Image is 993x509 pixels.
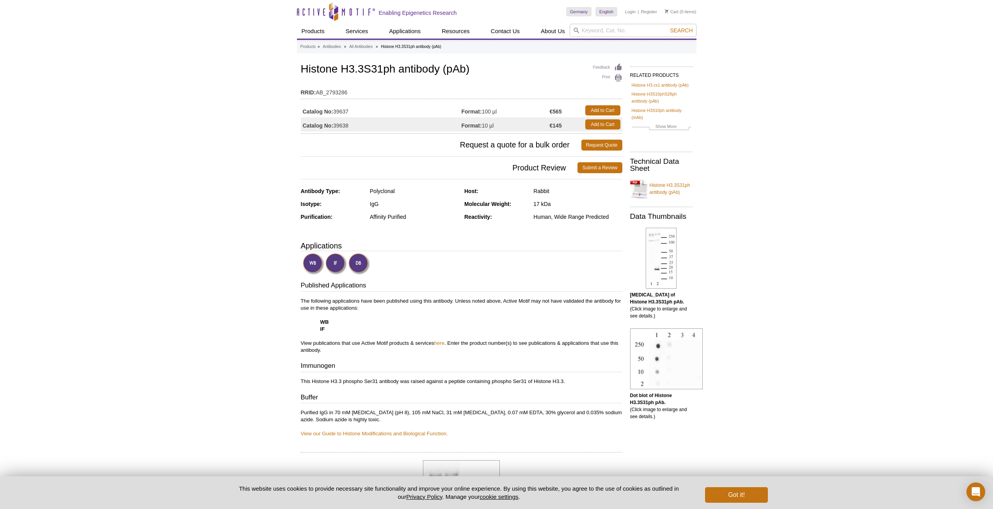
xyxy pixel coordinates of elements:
strong: RRID: [301,89,316,96]
li: » [318,44,320,49]
td: AB_2793286 [301,84,622,97]
h2: Enabling Epigenetics Research [379,9,457,16]
a: Antibodies [323,43,341,50]
div: IgG [370,200,458,208]
a: Services [341,24,373,39]
h3: Immunogen [301,361,622,372]
strong: Format: [462,122,482,129]
a: Histone H3S10phS28ph antibody (pAb) [632,90,691,105]
h3: Applications [301,240,622,252]
li: Histone H3.3S31ph antibody (pAb) [381,44,441,49]
a: Products [297,24,329,39]
img: Immunofluorescence Validated [325,253,347,275]
img: Western Blot Validated [303,253,324,275]
p: (Click image to enlarge and see details.) [630,392,693,420]
a: Request Quote [581,140,622,151]
span: Request a quote for a bulk order [301,140,581,151]
a: here [434,340,444,346]
b: Dot blot of Histone H3.3S31ph pAb. [630,393,672,405]
b: [MEDICAL_DATA] of Histone H3.3S31ph pAb. [630,292,684,305]
a: English [595,7,617,16]
a: Products [300,43,316,50]
p: The following applications have been published using this antibody. Unless noted above, Active Mo... [301,298,622,354]
h3: Buffer [301,393,622,404]
p: This website uses cookies to provide necessary site functionality and improve your online experie... [226,484,693,501]
strong: Catalog No: [303,122,334,129]
img: Dot Blot Validated [348,253,370,275]
button: Got it! [705,487,767,503]
a: Resources [437,24,474,39]
a: View our Guide to Histone Modifications and Biological Function. [301,431,448,436]
div: Polyclonal [370,188,458,195]
a: Feedback [593,63,622,72]
a: About Us [536,24,570,39]
td: 39637 [301,103,462,117]
a: Privacy Policy [406,493,442,500]
div: Rabbit [533,188,622,195]
strong: Host: [464,188,478,194]
h2: Technical Data Sheet [630,158,693,172]
a: Contact Us [486,24,524,39]
a: Histone H3.cs1 antibody (pAb) [632,82,689,89]
li: (0 items) [665,7,696,16]
a: Add to Cart [585,105,620,115]
a: Submit a Review [577,162,622,173]
a: Print [593,74,622,82]
p: Purified IgG in 70 mM [MEDICAL_DATA] (pH 8), 105 mM NaCl, 31 mM [MEDICAL_DATA], 0.07 mM EDTA, 30%... [301,409,622,437]
strong: Isotype: [301,201,322,207]
button: cookie settings [480,493,518,500]
span: Product Review [301,162,578,173]
td: 10 µl [462,117,550,131]
h3: Published Applications [301,281,622,292]
a: Register [641,9,657,14]
a: Germany [566,7,592,16]
td: 39638 [301,117,462,131]
a: Cart [665,9,679,14]
p: This Histone H3.3 phospho Ser31 antibody was raised against a peptide containing phospho Ser31 of... [301,378,622,385]
li: » [344,44,346,49]
strong: Purification: [301,214,333,220]
strong: WB [320,319,329,325]
strong: Reactivity: [464,214,492,220]
strong: IF [320,326,325,332]
a: Histone H3.3S31ph antibody (pAb) [630,177,693,200]
p: (Click image to enlarge and see details.) [630,291,693,319]
h2: RELATED PRODUCTS [630,66,693,80]
strong: €565 [550,108,562,115]
a: Applications [384,24,425,39]
img: Your Cart [665,9,668,13]
button: Search [668,27,695,34]
div: 17 kDa [533,200,622,208]
strong: Catalog No: [303,108,334,115]
div: Open Intercom Messenger [966,482,985,501]
div: Human, Wide Range Predicted [533,213,622,220]
img: Histone H3.3S31ph antibody (pAb) tested by dot blot analysis. [630,328,703,389]
a: Show More [632,123,691,132]
div: Affinity Purified [370,213,458,220]
strong: €145 [550,122,562,129]
img: Histone H3.3S31ph antibody (pAb) tested by Western blot. [646,228,677,289]
a: Add to Cart [585,119,620,129]
a: All Antibodies [349,43,373,50]
a: Histone H3S10ph antibody (mAb) [632,107,691,121]
strong: Format: [462,108,482,115]
h2: Data Thumbnails [630,213,693,220]
input: Keyword, Cat. No. [570,24,696,37]
a: Login [625,9,636,14]
td: 100 µl [462,103,550,117]
li: | [638,7,639,16]
li: » [376,44,378,49]
strong: Molecular Weight: [464,201,511,207]
strong: Antibody Type: [301,188,340,194]
h1: Histone H3.3S31ph antibody (pAb) [301,63,622,76]
span: Search [670,27,693,34]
